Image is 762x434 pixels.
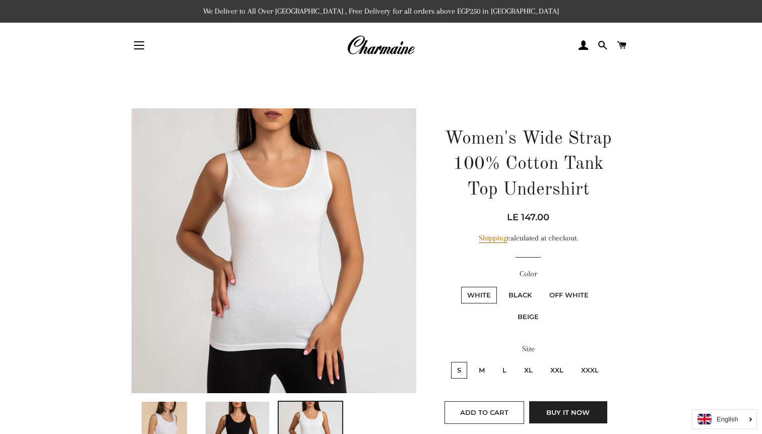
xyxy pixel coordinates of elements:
button: Buy it now [529,401,607,423]
img: Charmaine Egypt [347,34,415,56]
label: Black [502,287,538,303]
span: Add to Cart [460,408,509,416]
a: English [697,414,751,424]
div: calculated at checkout. [439,232,618,244]
a: Shipping [479,233,507,243]
label: XL [518,362,539,379]
i: English [717,416,738,422]
h1: Women's Wide Strap 100% Cotton Tank Top Undershirt [439,127,618,203]
label: Off White [543,287,595,303]
button: Add to Cart [444,401,524,423]
label: White [461,287,497,303]
span: LE 147.00 [507,212,549,223]
label: Color [439,268,618,280]
label: XXL [544,362,569,379]
img: Women's Wide Strap 100% Cotton Tank Top Undershirt [132,108,416,393]
label: Beige [512,308,545,325]
label: XXXL [575,362,605,379]
label: Size [439,343,618,355]
label: L [496,362,513,379]
label: S [451,362,467,379]
label: M [473,362,491,379]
